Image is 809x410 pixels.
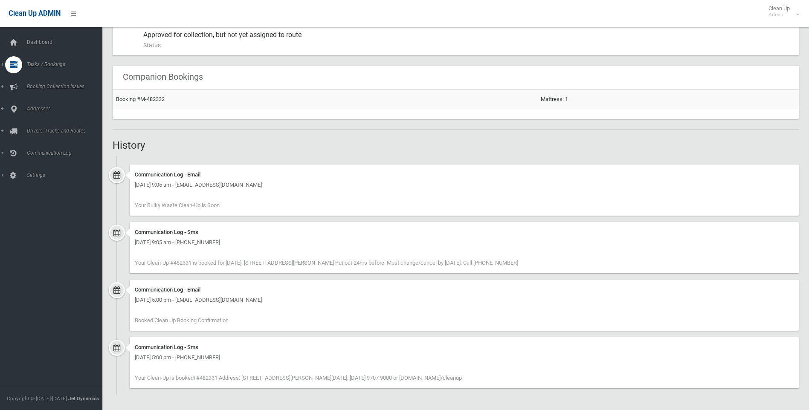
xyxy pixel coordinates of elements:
span: Tasks / Bookings [24,61,109,67]
span: Your Bulky Waste Clean-Up is Soon [135,202,220,208]
span: Clean Up ADMIN [9,9,61,17]
span: Booking Collection Issues [24,84,109,90]
div: Approved for collection, but not yet assigned to route [143,25,792,55]
span: Settings [24,172,109,178]
span: Communication Log [24,150,109,156]
div: [DATE] 9:05 am - [EMAIL_ADDRESS][DOMAIN_NAME] [135,180,794,190]
header: Companion Bookings [113,69,213,85]
div: Communication Log - Email [135,170,794,180]
span: Booked Clean Up Booking Confirmation [135,317,229,323]
div: Communication Log - Sms [135,227,794,237]
span: Copyright © [DATE]-[DATE] [7,396,67,401]
div: [DATE] 5:00 pm - [EMAIL_ADDRESS][DOMAIN_NAME] [135,295,794,305]
strong: Jet Dynamics [68,396,99,401]
td: Mattress: 1 [537,90,799,109]
span: Your Clean-Up #482331 is booked for [DATE]. [STREET_ADDRESS][PERSON_NAME] Put out 24hrs before. M... [135,260,518,266]
div: Communication Log - Email [135,285,794,295]
div: [DATE] 9:05 am - [PHONE_NUMBER] [135,237,794,248]
div: [DATE] 5:00 pm - [PHONE_NUMBER] [135,352,794,363]
span: Dashboard [24,39,109,45]
span: Addresses [24,106,109,112]
h2: History [113,140,799,151]
small: Admin [768,12,790,18]
span: Drivers, Trucks and Routes [24,128,109,134]
small: Status [143,40,792,50]
span: Your Clean-Up is booked! #482331 Address: [STREET_ADDRESS][PERSON_NAME][DATE]: [DATE] 9707 9000 o... [135,375,462,381]
div: Communication Log - Sms [135,342,794,352]
a: Booking #M-482332 [116,96,165,102]
span: Clean Up [764,5,798,18]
